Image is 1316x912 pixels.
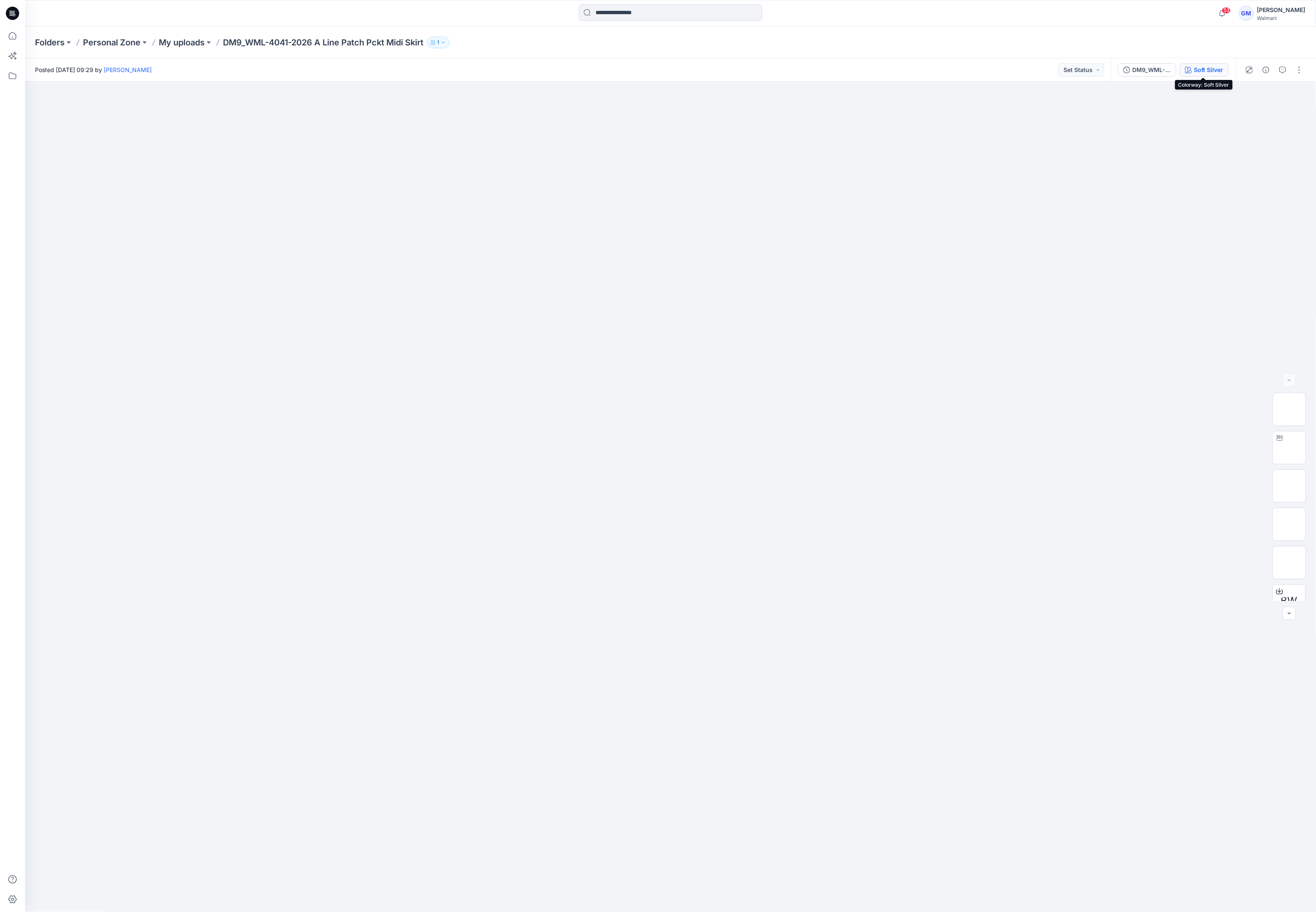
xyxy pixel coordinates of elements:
[1257,15,1306,21] div: Walmart
[1239,6,1254,21] div: GM
[35,37,65,48] a: Folders
[1259,63,1273,77] button: Details
[83,37,140,48] a: Personal Zone
[159,37,205,48] a: My uploads
[1273,554,1306,571] img: Back Ghost
[1222,7,1231,14] span: 53
[1281,593,1298,608] span: BW
[35,65,152,74] span: Posted [DATE] 09:29 by
[1180,63,1229,77] button: Soft Silver
[1133,65,1171,75] div: DM9_WML-4041-2026 A Line Patch Pckt Midi Skirt_Full Colorway
[104,66,152,73] a: [PERSON_NAME]
[437,38,439,47] p: 1
[223,37,423,48] p: DM9_WML-4041-2026 A Line Patch Pckt Midi Skirt
[1194,65,1223,75] div: Soft Silver
[1118,63,1176,77] button: DM9_WML-4041-2026 A Line Patch Pckt Midi Skirt_Full Colorway
[427,37,450,48] button: 1
[1257,5,1306,15] div: [PERSON_NAME]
